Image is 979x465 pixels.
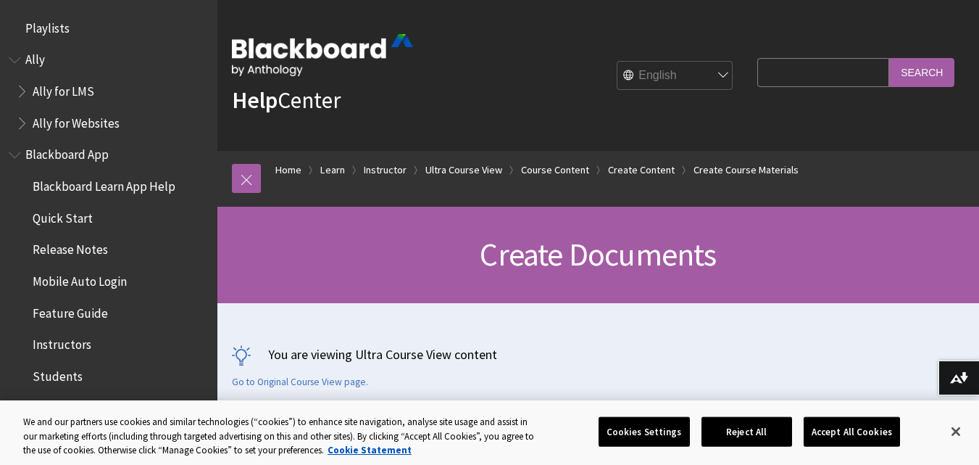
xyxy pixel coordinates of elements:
[940,416,972,448] button: Close
[33,364,83,384] span: Students
[33,79,94,99] span: Ally for LMS
[33,238,108,258] span: Release Notes
[23,415,538,458] div: We and our partners use cookies and similar technologies (“cookies”) to enhance site navigation, ...
[364,161,407,179] a: Instructor
[425,161,502,179] a: Ultra Course View
[617,62,733,91] select: Site Language Selector
[480,234,716,274] span: Create Documents
[889,58,954,86] input: Search
[320,161,345,179] a: Learn
[25,143,109,162] span: Blackboard App
[33,206,93,226] span: Quick Start
[232,345,965,363] p: You are viewing Ultra Course View content
[275,161,301,179] a: Home
[804,416,900,447] button: Accept All Cookies
[33,174,175,194] span: Blackboard Learn App Help
[701,416,792,447] button: Reject All
[232,86,278,115] strong: Help
[521,161,589,179] a: Course Content
[9,48,209,136] nav: Book outline for Anthology Ally Help
[232,376,368,389] a: Go to Original Course View page.
[608,161,675,179] a: Create Content
[328,444,412,456] a: More information about your privacy, opens in a new tab
[9,16,209,41] nav: Book outline for Playlists
[599,416,690,447] button: Cookies Settings
[693,161,799,179] a: Create Course Materials
[33,333,91,353] span: Instructors
[25,16,70,36] span: Playlists
[33,301,108,321] span: Feature Guide
[232,34,413,76] img: Blackboard by Anthology
[232,86,341,115] a: HelpCenter
[33,269,127,289] span: Mobile Auto Login
[33,396,114,416] span: Activity Stream
[33,111,120,131] span: Ally for Websites
[25,48,45,67] span: Ally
